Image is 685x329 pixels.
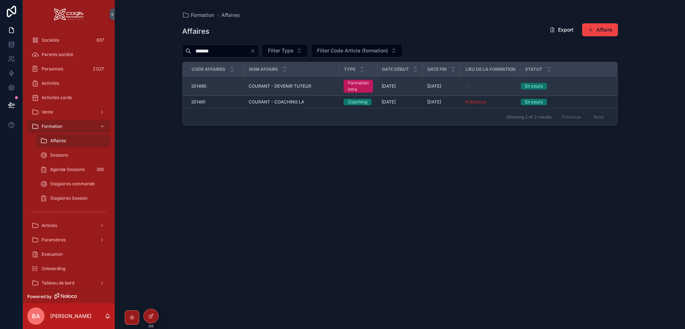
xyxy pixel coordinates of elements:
[32,312,40,320] span: BA
[382,99,419,105] a: [DATE]
[262,44,308,57] button: Select Button
[42,251,63,257] span: Evaluation
[249,83,311,89] span: COURANT - DEVENIR TUTEUR
[42,223,57,228] span: Articles
[42,37,59,43] span: Sociétés
[191,83,207,89] span: 201460
[42,95,72,101] span: Activités cards
[50,138,66,144] span: Affaires
[94,165,106,174] div: 265
[36,163,110,176] a: Agenda Sessions265
[23,29,115,290] div: scrollable content
[466,66,515,72] span: Lieu de la formation
[221,11,240,19] a: Affaires
[250,48,259,54] button: Clear
[42,52,73,57] span: Parents société
[268,47,293,54] span: Filter Type
[544,23,579,36] button: Export
[42,66,63,72] span: Personnes
[249,66,278,72] span: Nom Affaire
[348,99,367,105] div: Coaching
[582,23,618,36] button: Affaire
[182,11,214,19] a: Formation
[27,77,110,90] a: Activités
[317,47,388,54] span: Filter Code Article (formation)
[50,152,68,158] span: Sessions
[382,83,396,89] span: [DATE]
[23,290,115,303] a: Powered by
[192,66,225,72] span: Code Affaires
[525,83,543,89] div: En cours
[465,99,486,105] a: A distance
[382,99,396,105] span: [DATE]
[36,192,110,205] a: Stagiaires Session
[311,44,403,57] button: Select Button
[525,66,542,72] span: Statut
[427,99,457,105] a: [DATE]
[42,280,74,286] span: Tableau de bord
[42,109,53,115] span: Vente
[27,294,52,300] span: Powered by
[191,99,205,105] span: 201461
[427,66,447,72] span: Date fin
[521,83,608,89] a: En cours
[344,80,373,93] a: Formation Intra
[50,167,85,172] span: Agenda Sessions
[182,26,209,36] h1: Affaires
[465,83,469,89] span: --
[27,106,110,119] a: Vente
[382,83,419,89] a: [DATE]
[27,62,110,75] a: Personnes2 027
[36,149,110,162] a: Sessions
[249,99,335,105] a: COURANT - COACHING LA
[42,266,65,272] span: Onboarding
[249,99,304,105] span: COURANT - COACHING LA
[382,66,409,72] span: Date début
[191,11,214,19] span: Formation
[427,83,441,89] span: [DATE]
[50,195,88,201] span: Stagiaires Session
[27,277,110,289] a: Tableau de bord
[27,233,110,246] a: Paramètres
[427,99,441,105] span: [DATE]
[27,219,110,232] a: Articles
[506,114,551,120] span: Showing 2 of 2 results
[525,99,543,105] div: En cours
[27,120,110,133] a: Formation
[249,83,335,89] a: COURANT - DEVENIR TUTEUR
[191,99,240,105] a: 201461
[94,36,106,45] div: 637
[50,181,95,187] span: Stagiaires commande
[36,177,110,190] a: Stagiaires commande
[521,99,608,105] a: En cours
[27,48,110,61] a: Parents société
[27,91,110,104] a: Activités cards
[36,134,110,147] a: Affaires
[27,262,110,275] a: Onboarding
[344,66,355,72] span: Type
[91,65,106,73] div: 2 027
[465,83,516,89] a: --
[344,99,373,105] a: Coaching
[54,9,84,20] img: App logo
[427,83,457,89] a: [DATE]
[50,312,91,320] p: [PERSON_NAME]
[42,237,66,243] span: Paramètres
[27,248,110,261] a: Evaluation
[191,83,240,89] a: 201460
[348,80,369,93] div: Formation Intra
[465,99,516,105] a: A distance
[42,124,62,129] span: Formation
[42,80,59,86] span: Activités
[27,34,110,47] a: Sociétés637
